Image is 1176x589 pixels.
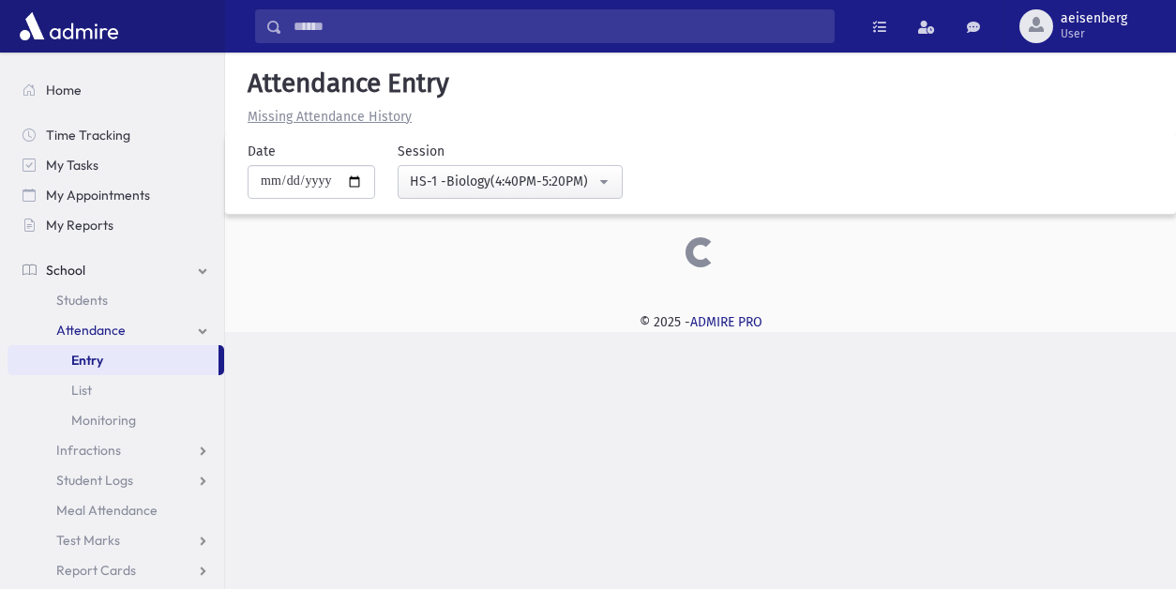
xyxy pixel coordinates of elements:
[398,142,445,161] label: Session
[8,285,224,315] a: Students
[8,495,224,525] a: Meal Attendance
[240,109,412,125] a: Missing Attendance History
[690,314,762,330] a: ADMIRE PRO
[56,292,108,309] span: Students
[8,405,224,435] a: Monitoring
[71,382,92,399] span: List
[46,127,130,143] span: Time Tracking
[8,375,224,405] a: List
[8,465,224,495] a: Student Logs
[8,555,224,585] a: Report Cards
[248,142,276,161] label: Date
[46,82,82,98] span: Home
[8,180,224,210] a: My Appointments
[71,412,136,429] span: Monitoring
[8,210,224,240] a: My Reports
[8,120,224,150] a: Time Tracking
[8,525,224,555] a: Test Marks
[8,150,224,180] a: My Tasks
[410,172,596,191] div: HS-1 -Biology(4:40PM-5:20PM)
[46,187,150,204] span: My Appointments
[255,312,1146,332] div: © 2025 -
[46,157,98,174] span: My Tasks
[56,532,120,549] span: Test Marks
[56,562,136,579] span: Report Cards
[56,322,126,339] span: Attendance
[15,8,123,45] img: AdmirePro
[282,9,834,43] input: Search
[8,345,219,375] a: Entry
[8,315,224,345] a: Attendance
[1061,11,1127,26] span: aeisenberg
[1061,26,1127,41] span: User
[56,442,121,459] span: Infractions
[46,217,113,234] span: My Reports
[398,165,623,199] button: HS-1 -Biology(4:40PM-5:20PM)
[240,68,1161,99] h5: Attendance Entry
[46,262,85,279] span: School
[248,109,412,125] u: Missing Attendance History
[8,75,224,105] a: Home
[71,352,103,369] span: Entry
[8,435,224,465] a: Infractions
[56,472,133,489] span: Student Logs
[56,502,158,519] span: Meal Attendance
[8,255,224,285] a: School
